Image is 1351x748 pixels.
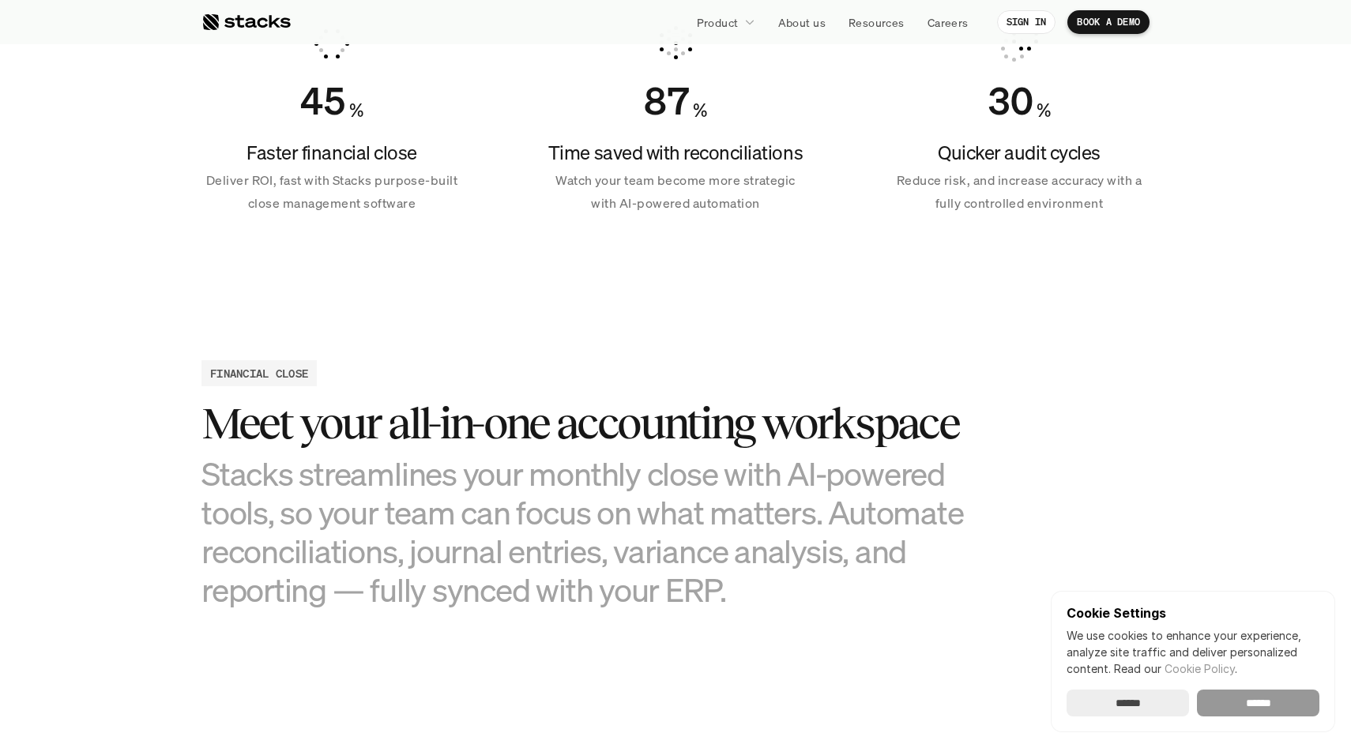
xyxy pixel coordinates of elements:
p: About us [778,14,826,31]
h4: Faster financial close [201,140,462,167]
p: Resources [849,14,905,31]
p: Deliver ROI, fast with Stacks purpose-built close management software [201,169,462,215]
p: Cookie Settings [1067,607,1319,619]
a: BOOK A DEMO [1067,10,1150,34]
p: Watch your team become more strategic with AI-powered automation [545,169,806,215]
p: BOOK A DEMO [1077,17,1140,28]
div: Counter ends at 96 [644,78,690,124]
p: SIGN IN [1007,17,1047,28]
p: Reduce risk, and increase accuracy with a fully controlled environment [889,169,1150,215]
h4: % [1037,97,1051,124]
a: Privacy Policy [186,301,256,312]
span: Read our . [1114,662,1237,675]
h2: FINANCIAL CLOSE [210,365,308,382]
p: Careers [928,14,969,31]
h4: % [693,97,707,124]
a: About us [769,8,835,36]
div: Counter ends at 33 [988,78,1033,124]
h4: Quicker audit cycles [889,140,1150,167]
p: Product [697,14,739,31]
a: Resources [839,8,914,36]
a: Cookie Policy [1165,662,1235,675]
h4: Time saved with reconciliations [545,140,806,167]
a: SIGN IN [997,10,1056,34]
h3: Meet your all-in-one accounting workspace [201,399,992,448]
div: Counter ends at 50 [300,78,346,124]
h4: % [349,97,363,124]
a: Careers [918,8,978,36]
h3: Stacks streamlines your monthly close with AI-powered tools, so your team can focus on what matte... [201,454,992,610]
p: We use cookies to enhance your experience, analyze site traffic and deliver personalized content. [1067,627,1319,677]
